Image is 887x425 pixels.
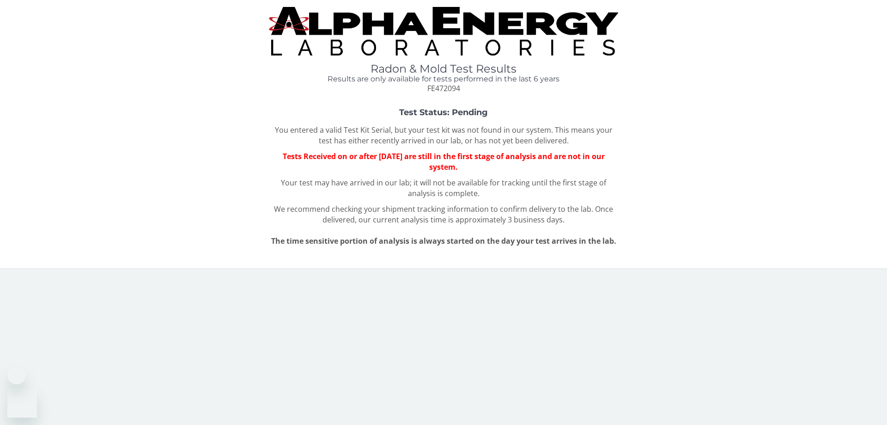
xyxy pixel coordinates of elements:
[269,7,618,55] img: TightCrop.jpg
[7,366,26,384] iframe: Close message
[322,204,613,225] span: Once delivered, our current analysis time is approximately 3 business days.
[427,83,460,93] span: FE472094
[269,75,618,83] h4: Results are only available for tests performed in the last 6 years
[269,125,618,146] p: You entered a valid Test Kit Serial, but your test kit was not found in our system. This means yo...
[271,236,616,246] span: The time sensitive portion of analysis is always started on the day your test arrives in the lab.
[283,151,605,172] span: Tests Received on or after [DATE] are still in the first stage of analysis and are not in our sys...
[7,388,37,418] iframe: Button to launch messaging window
[269,63,618,75] h1: Radon & Mold Test Results
[399,107,488,117] strong: Test Status: Pending
[269,178,618,199] p: Your test may have arrived in our lab; it will not be available for tracking until the first stag...
[274,204,593,214] span: We recommend checking your shipment tracking information to confirm delivery to the lab.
